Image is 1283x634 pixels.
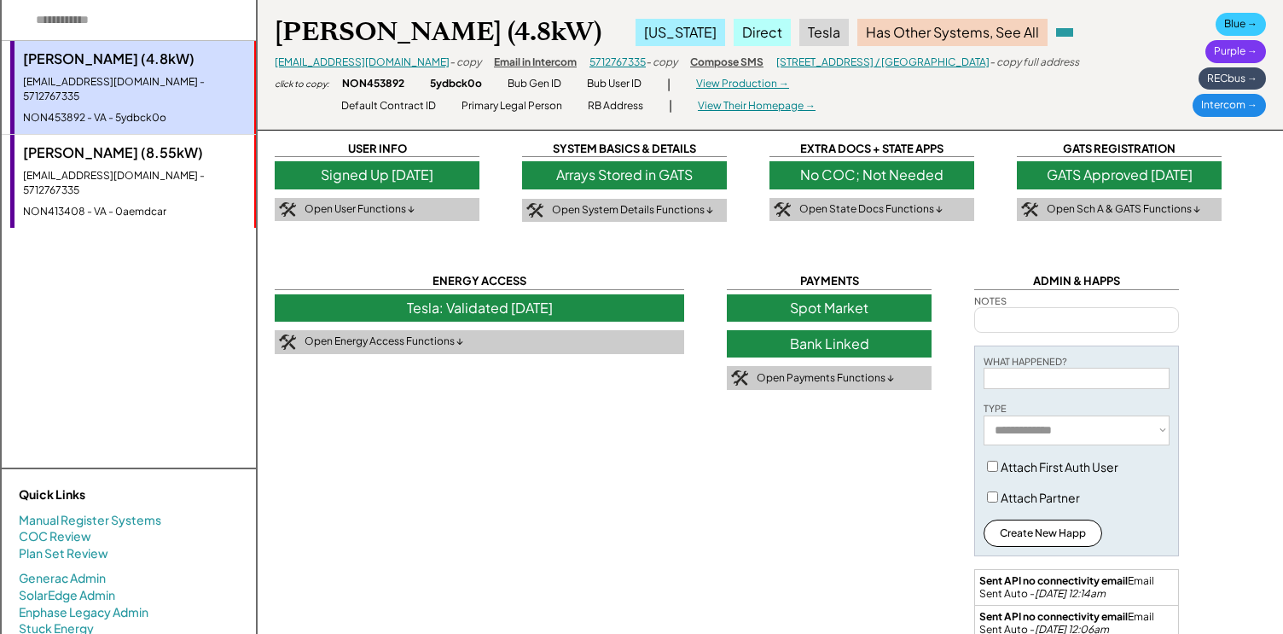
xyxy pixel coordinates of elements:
div: - copy [646,55,677,70]
div: Direct [734,19,791,46]
strong: Sent API no connectivity email [979,574,1128,587]
div: Open State Docs Functions ↓ [799,202,943,217]
div: [EMAIL_ADDRESS][DOMAIN_NAME] - 5712767335 [23,75,246,104]
strong: Sent API no connectivity email [979,610,1128,623]
div: Open Payments Functions ↓ [757,371,894,386]
div: GATS Approved [DATE] [1017,161,1222,189]
div: No COC; Not Needed [769,161,974,189]
div: | [669,97,672,114]
a: Generac Admin [19,570,106,587]
div: Tesla [799,19,849,46]
img: tool-icon.png [279,334,296,350]
div: click to copy: [275,78,329,90]
div: RECbus → [1199,67,1266,90]
div: NOTES [974,294,1007,307]
div: Open System Details Functions ↓ [552,203,713,218]
div: Bub Gen ID [508,77,561,91]
div: - copy [450,55,481,70]
div: Open Sch A & GATS Functions ↓ [1047,202,1200,217]
div: EXTRA DOCS + STATE APPS [769,141,974,157]
div: Primary Legal Person [462,99,562,113]
a: SolarEdge Admin [19,587,115,604]
label: Attach Partner [1001,490,1080,505]
em: [DATE] 12:14am [1035,587,1106,600]
div: View Production → [696,77,789,91]
a: [STREET_ADDRESS] / [GEOGRAPHIC_DATA] [776,55,990,68]
div: Open User Functions ↓ [305,202,415,217]
div: Open Energy Access Functions ↓ [305,334,463,349]
div: TYPE [984,402,1007,415]
div: Bank Linked [727,330,932,358]
img: tool-icon.png [526,203,543,218]
div: [PERSON_NAME] (4.8kW) [275,15,601,49]
div: WHAT HAPPENED? [984,355,1067,368]
div: Quick Links [19,486,189,503]
div: | [667,76,671,93]
a: Manual Register Systems [19,512,161,529]
a: Plan Set Review [19,545,108,562]
div: Email in Intercom [494,55,577,70]
div: [EMAIL_ADDRESS][DOMAIN_NAME] - 5712767335 [23,169,246,198]
div: 5ydbck0o [430,77,482,91]
div: [US_STATE] [636,19,725,46]
div: ADMIN & HAPPS [974,273,1179,289]
div: SYSTEM BASICS & DETAILS [522,141,727,157]
div: Purple → [1205,40,1266,63]
div: Spot Market [727,294,932,322]
div: Intercom → [1193,94,1266,117]
div: Blue → [1216,13,1266,36]
div: NON413408 - VA - 0aemdcar [23,205,246,219]
div: ENERGY ACCESS [275,273,684,289]
div: [PERSON_NAME] (4.8kW) [23,49,246,68]
img: tool-icon.png [1021,202,1038,218]
img: tool-icon.png [279,202,296,218]
div: USER INFO [275,141,479,157]
div: - copy full address [990,55,1079,70]
div: [PERSON_NAME] (8.55kW) [23,143,246,162]
div: Compose SMS [690,55,763,70]
div: NON453892 [342,77,404,91]
img: tool-icon.png [731,370,748,386]
div: Bub User ID [587,77,641,91]
div: Tesla: Validated [DATE] [275,294,684,322]
div: PAYMENTS [727,273,932,289]
div: View Their Homepage → [698,99,816,113]
div: Default Contract ID [341,99,436,113]
div: Signed Up [DATE] [275,161,479,189]
div: GATS REGISTRATION [1017,141,1222,157]
a: Enphase Legacy Admin [19,604,148,621]
div: RB Address [588,99,643,113]
label: Attach First Auth User [1001,459,1118,474]
div: Email Sent Auto - [979,574,1174,601]
img: tool-icon.png [774,202,791,218]
button: Create New Happ [984,520,1102,547]
a: 5712767335 [589,55,646,68]
a: [EMAIL_ADDRESS][DOMAIN_NAME] [275,55,450,68]
div: Has Other Systems, See All [857,19,1048,46]
div: NON453892 - VA - 5ydbck0o [23,111,246,125]
div: Arrays Stored in GATS [522,161,727,189]
a: COC Review [19,528,91,545]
